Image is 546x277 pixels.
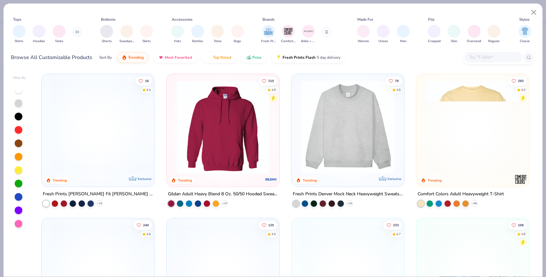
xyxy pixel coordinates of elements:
button: Close [528,6,540,19]
div: Brands [262,17,275,22]
span: Tanks [55,39,63,44]
span: Fresh Prints [261,39,276,44]
div: filter for Shorts [100,25,113,44]
button: filter button [13,25,26,44]
button: filter button [140,25,153,44]
div: filter for Unisex [377,25,390,44]
button: filter button [488,25,500,44]
button: Trending [117,52,148,63]
img: Skirts Image [143,27,150,35]
div: 4.8 [396,87,401,92]
img: Classic Image [521,27,529,35]
span: Comfort Colors [281,39,296,44]
div: filter for Shirts [13,25,26,44]
span: Regular [488,39,500,44]
span: Exclusive [138,177,152,181]
div: Tops [13,17,21,22]
div: filter for Sweatpants [119,25,134,44]
img: Tanks Image [56,27,63,35]
img: Unisex Image [380,27,387,35]
span: Women [358,39,369,44]
span: Sweatpants [119,39,134,44]
button: Like [135,76,152,85]
button: Like [258,76,277,85]
button: filter button [211,25,224,44]
span: Bella + Canvas [301,39,316,44]
span: Men [400,39,406,44]
div: filter for Bags [231,25,244,44]
span: Totes [214,39,222,44]
div: 4.8 [146,232,151,237]
button: Like [508,221,527,230]
button: Most Favorited [154,52,197,63]
div: Bottoms [101,17,116,22]
div: filter for Regular [488,25,500,44]
span: + 15 [97,202,102,206]
img: Totes Image [214,27,221,35]
button: Like [133,221,152,230]
button: filter button [53,25,65,44]
img: trending.gif [122,55,127,60]
span: 240 [143,224,149,227]
button: filter button [261,25,276,44]
span: Unisex [378,39,388,44]
div: 4.8 [521,232,526,237]
img: Sweatpants Image [123,27,130,35]
input: Try "T-Shirt" [468,54,518,61]
div: filter for Totes [211,25,224,44]
button: Like [383,221,402,230]
img: Women Image [360,27,367,35]
img: e5540c4d-e74a-4e58-9a52-192fe86bec9f [48,80,148,174]
div: filter for Fresh Prints [261,25,276,44]
span: Price [252,55,262,60]
span: Hats [174,39,181,44]
span: Shorts [102,39,112,44]
button: filter button [191,25,204,44]
div: Comfort Colors Adult Heavyweight T-Shirt [418,190,504,198]
img: Regular Image [490,27,498,35]
button: Fresh Prints Flash5 day delivery [271,52,345,63]
span: Bags [234,39,241,44]
div: Filter By [13,76,26,80]
button: Like [258,221,277,230]
button: filter button [357,25,370,44]
div: filter for Women [357,25,370,44]
img: Gildan logo [265,173,277,186]
div: filter for Tanks [53,25,65,44]
button: filter button [301,25,316,44]
img: Comfort Colors logo [514,173,527,186]
span: Most Favorited [165,55,192,60]
button: filter button [33,25,45,44]
button: Top Rated [202,52,236,63]
img: 029b8af0-80e6-406f-9fdc-fdf898547912 [423,80,523,174]
img: Slim Image [451,27,458,35]
img: f5d85501-0dbb-4ee4-b115-c08fa3845d83 [298,80,398,174]
div: filter for Hoodies [33,25,45,44]
span: Exclusive [388,177,401,181]
div: Fresh Prints [PERSON_NAME] Fit [PERSON_NAME] Shirt with Stripes [43,190,153,198]
div: Fresh Prints Denver Mock Neck Heavyweight Sweatshirt [293,190,403,198]
div: 4.9 [521,87,526,92]
span: Cropped [428,39,441,44]
img: TopRated.gif [207,55,212,60]
span: + 60 [472,202,477,206]
span: Shirts [15,39,23,44]
img: most_fav.gif [158,55,163,60]
button: filter button [467,25,481,44]
button: filter button [281,25,296,44]
button: filter button [231,25,244,44]
div: Accessories [172,17,193,22]
span: Trending [128,55,144,60]
div: filter for Men [397,25,410,44]
button: filter button [119,25,134,44]
span: 293 [518,79,524,82]
button: filter button [448,25,460,44]
span: 233 [393,224,399,227]
button: filter button [171,25,184,44]
span: Bottles [192,39,203,44]
img: Cropped Image [430,27,438,35]
span: Fresh Prints Flash [283,55,315,60]
img: Men Image [400,27,407,35]
span: + 37 [222,202,227,206]
button: Like [385,76,402,85]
